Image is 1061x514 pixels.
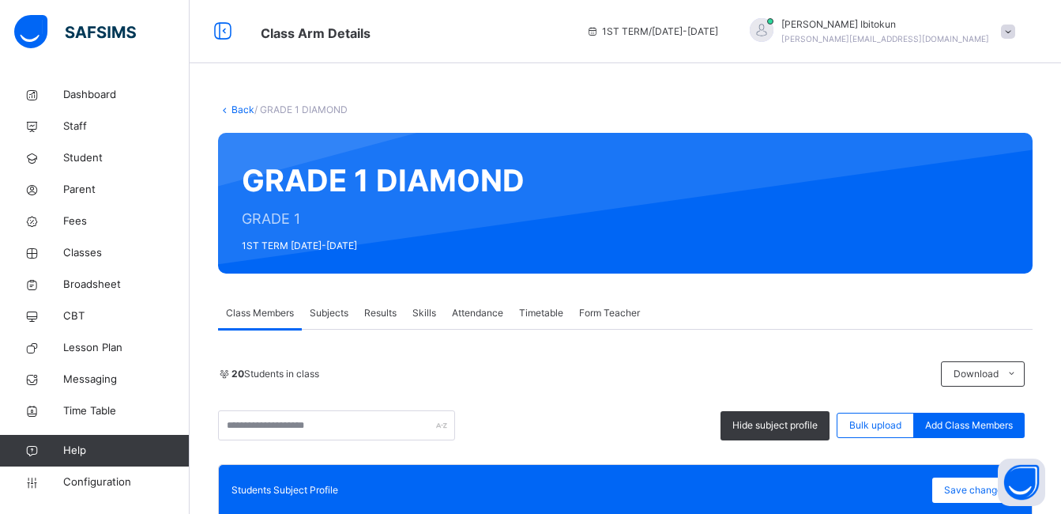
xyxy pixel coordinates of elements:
span: Help [63,443,189,459]
span: Bulk upload [849,418,901,433]
b: 20 [231,368,244,380]
span: Add Class Members [925,418,1013,433]
span: Results [364,306,397,320]
button: Open asap [998,459,1045,506]
img: safsims [14,15,136,48]
span: Dashboard [63,87,190,103]
span: Classes [63,245,190,261]
span: session/term information [586,25,718,39]
span: Attendance [452,306,503,320]
span: Lesson Plan [63,340,190,356]
span: [PERSON_NAME] Ibitokun [781,17,989,32]
span: Students Subject Profile [231,484,338,496]
span: Subjects [310,306,348,320]
span: Configuration [63,474,189,490]
span: Class Arm Details [261,25,371,41]
span: Messaging [63,372,190,387]
span: Students in class [231,367,319,381]
a: Back [231,104,254,115]
span: Class Members [226,306,294,320]
span: Staff [63,119,190,134]
span: Fees [63,214,190,229]
span: Broadsheet [63,277,190,293]
span: Skills [412,306,436,320]
span: Save changes [944,483,1007,497]
span: Download [954,367,999,381]
span: [PERSON_NAME][EMAIL_ADDRESS][DOMAIN_NAME] [781,34,989,43]
span: CBT [63,308,190,324]
span: Parent [63,182,190,198]
span: / GRADE 1 DIAMOND [254,104,348,115]
span: Time Table [63,403,190,419]
span: Form Teacher [579,306,640,320]
span: Timetable [519,306,563,320]
div: OlufemiIbitokun [734,17,1023,46]
span: Student [63,150,190,166]
span: 1ST TERM [DATE]-[DATE] [242,239,525,253]
span: Hide subject profile [732,418,818,433]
